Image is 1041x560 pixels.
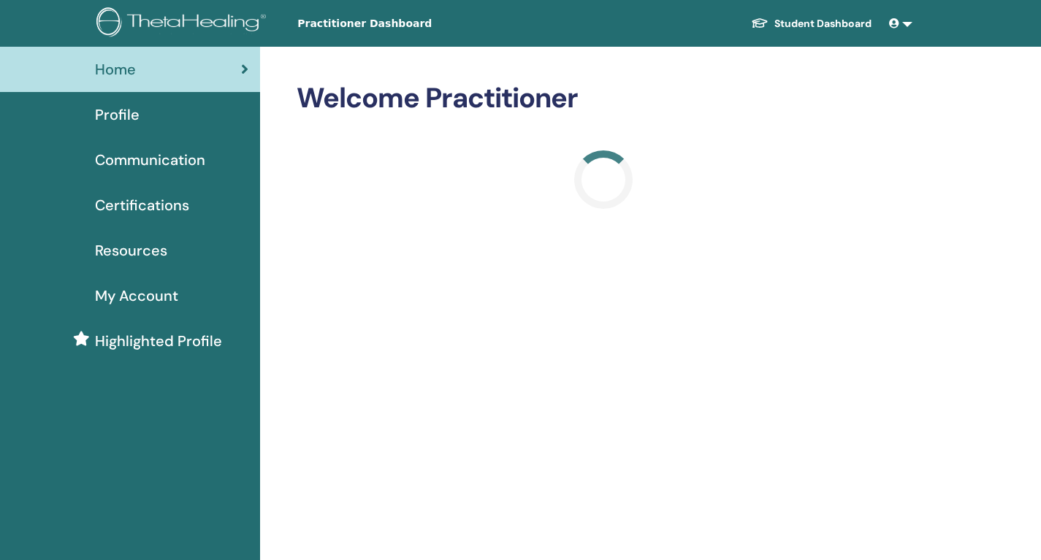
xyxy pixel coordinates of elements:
img: graduation-cap-white.svg [751,17,769,29]
span: Highlighted Profile [95,330,222,352]
img: logo.png [96,7,271,40]
span: My Account [95,285,178,307]
span: Practitioner Dashboard [297,16,516,31]
span: Certifications [95,194,189,216]
h2: Welcome Practitioner [297,82,910,115]
span: Profile [95,104,140,126]
span: Home [95,58,136,80]
span: Communication [95,149,205,171]
span: Resources [95,239,167,261]
a: Student Dashboard [739,10,883,37]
